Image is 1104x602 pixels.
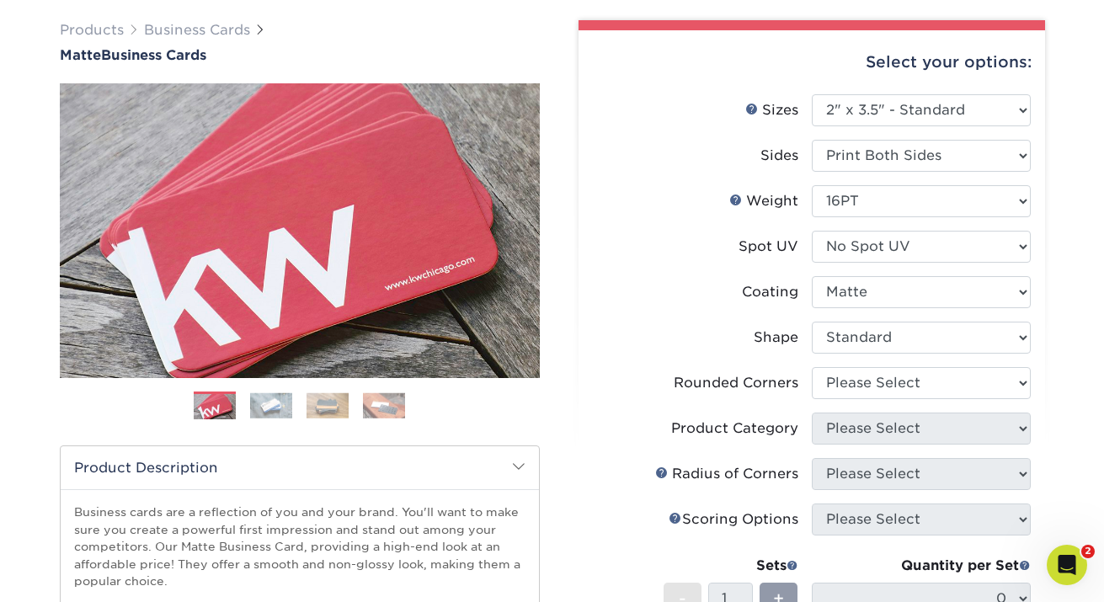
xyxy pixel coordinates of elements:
a: MatteBusiness Cards [60,47,540,63]
iframe: Intercom live chat [1047,545,1087,585]
a: Business Cards [144,22,250,38]
img: Business Cards 02 [250,392,292,418]
div: Scoring Options [669,509,798,530]
div: Coating [742,282,798,302]
div: Product Category [671,418,798,439]
h2: Product Description [61,446,539,489]
div: Quantity per Set [812,556,1031,576]
div: Weight [729,191,798,211]
img: Business Cards 04 [363,392,405,418]
div: Radius of Corners [655,464,798,484]
h1: Business Cards [60,47,540,63]
a: Products [60,22,124,38]
div: Spot UV [739,237,798,257]
div: Sides [760,146,798,166]
div: Sets [664,556,798,576]
img: Business Cards 03 [307,392,349,418]
div: Shape [754,328,798,348]
span: Matte [60,47,101,63]
div: Sizes [745,100,798,120]
div: Select your options: [592,30,1032,94]
span: 2 [1081,545,1095,558]
div: Rounded Corners [674,373,798,393]
img: Business Cards 01 [194,386,236,428]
